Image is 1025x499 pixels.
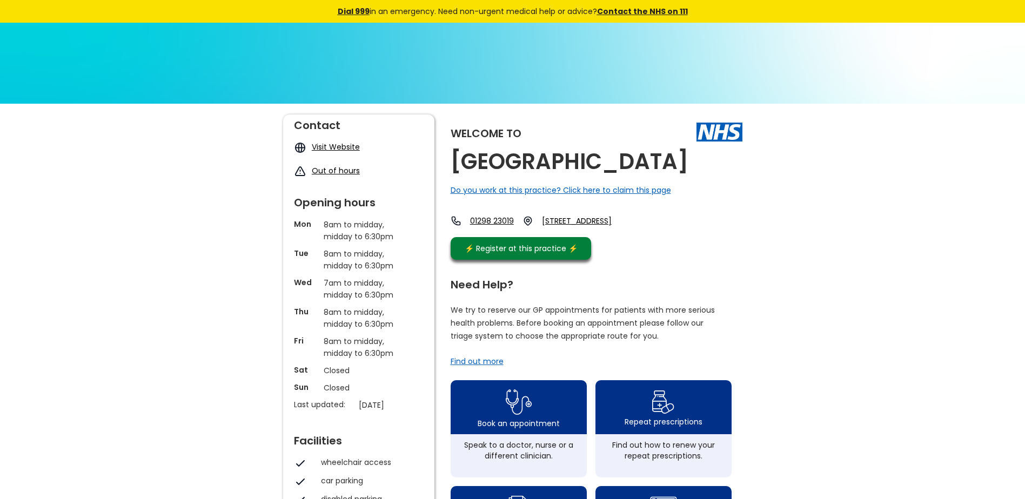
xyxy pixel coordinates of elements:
a: [STREET_ADDRESS] [542,215,629,226]
div: Repeat prescriptions [625,416,702,427]
a: ⚡️ Register at this practice ⚡️ [451,237,591,260]
a: Visit Website [312,141,360,152]
div: Book an appointment [478,418,560,429]
p: Closed [324,365,394,376]
img: repeat prescription icon [652,388,675,416]
a: 01298 23019 [470,215,514,226]
a: Contact the NHS on 111 [597,6,688,17]
img: exclamation icon [294,165,306,178]
img: The NHS logo [696,123,742,141]
div: car parking [321,475,418,486]
img: practice location icon [522,215,533,226]
a: Out of hours [312,165,360,176]
p: 7am to midday, midday to 6:30pm [324,277,394,301]
div: Find out how to renew your repeat prescriptions. [601,440,726,461]
p: Closed [324,382,394,394]
img: book appointment icon [506,386,532,418]
a: Dial 999 [338,6,370,17]
a: repeat prescription iconRepeat prescriptionsFind out how to renew your repeat prescriptions. [595,380,732,477]
a: Find out more [451,356,504,367]
img: globe icon [294,141,306,154]
div: ⚡️ Register at this practice ⚡️ [459,242,584,254]
p: 8am to midday, midday to 6:30pm [324,306,394,330]
p: 8am to midday, midday to 6:30pm [324,335,394,359]
p: Last updated: [294,399,353,410]
p: Mon [294,219,318,230]
div: Facilities [294,430,424,446]
div: Welcome to [451,128,521,139]
p: 8am to midday, midday to 6:30pm [324,248,394,272]
p: Tue [294,248,318,259]
div: Opening hours [294,192,424,208]
p: Sun [294,382,318,393]
div: in an emergency. Need non-urgent medical help or advice? [264,5,761,17]
a: Do you work at this practice? Click here to claim this page [451,185,671,195]
div: Contact [294,114,424,131]
div: wheelchair access [321,457,418,468]
p: Fri [294,335,318,346]
p: [DATE] [359,399,429,411]
p: Wed [294,277,318,288]
p: Thu [294,306,318,317]
a: book appointment icon Book an appointmentSpeak to a doctor, nurse or a different clinician. [451,380,587,477]
img: telephone icon [451,215,461,226]
div: Need Help? [451,274,732,290]
p: 8am to midday, midday to 6:30pm [324,219,394,242]
h2: [GEOGRAPHIC_DATA] [451,150,688,174]
p: We try to reserve our GP appointments for patients with more serious health problems. Before book... [451,304,715,342]
div: Speak to a doctor, nurse or a different clinician. [456,440,581,461]
p: Sat [294,365,318,375]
